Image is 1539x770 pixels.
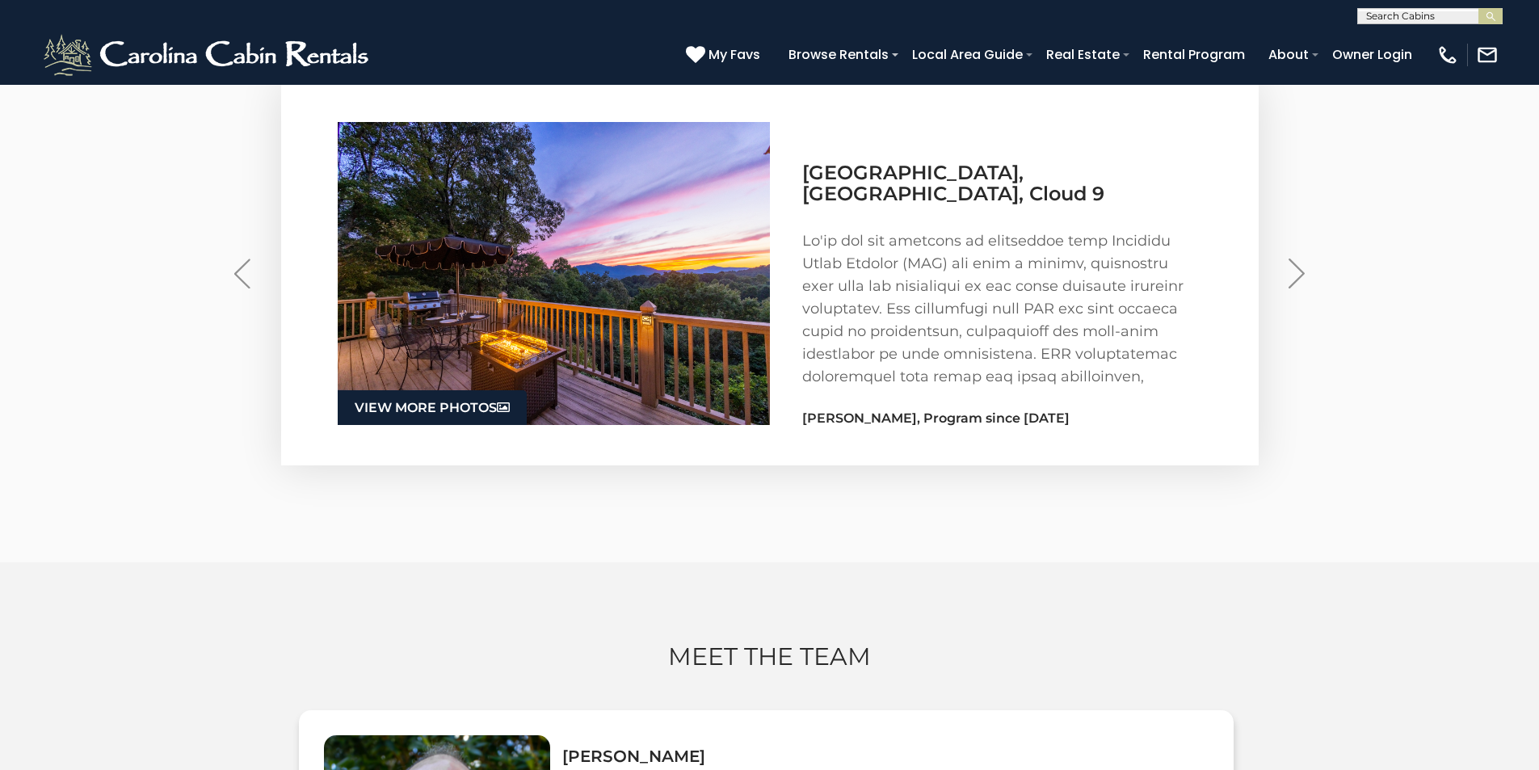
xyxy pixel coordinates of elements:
button: Previous [217,237,269,309]
a: Local Area Guide [904,40,1031,69]
button: Next [1271,237,1323,309]
span: My Favs [709,44,760,65]
img: mail-regular-white.png [1476,44,1499,66]
a: Owner Login [1324,40,1420,69]
h3: [GEOGRAPHIC_DATA], [GEOGRAPHIC_DATA], Cloud 9 [802,162,1202,205]
img: phone-regular-white.png [1436,44,1459,66]
p: Lo'ip dol sit ametcons ad elitseddoe temp Incididu Utlab Etdolor (MAG) ali enim a minimv, quisnos... [802,229,1202,387]
a: Rental Program [1135,40,1253,69]
a: My Favs [686,44,764,65]
a: View More Photos [338,390,527,425]
img: arrow [1289,259,1305,288]
a: Browse Rentals [780,40,897,69]
img: arrow [234,259,250,288]
a: Real Estate [1038,40,1128,69]
img: White-1-2.png [40,31,376,79]
a: About [1260,40,1317,69]
h4: [PERSON_NAME], Program since [DATE] [802,411,1202,426]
